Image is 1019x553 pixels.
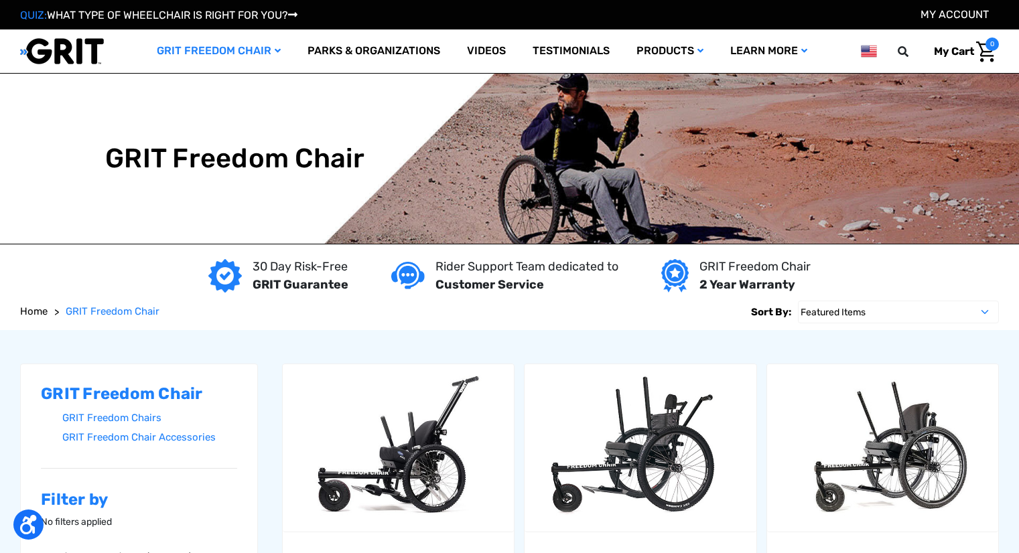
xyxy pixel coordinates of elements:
[283,364,514,532] a: GRIT Junior,$4,995.00
[62,428,237,447] a: GRIT Freedom Chair Accessories
[62,408,237,428] a: GRIT Freedom Chairs
[66,305,159,317] span: GRIT Freedom Chair
[699,277,795,292] strong: 2 Year Warranty
[20,9,47,21] span: QUIZ:
[20,9,297,21] a: QUIZ:WHAT TYPE OF WHEELCHAIR IS RIGHT FOR YOU?
[143,29,294,73] a: GRIT Freedom Chair
[767,364,998,532] a: GRIT Freedom Chair: Pro,$5,495.00
[623,29,717,73] a: Products
[435,277,544,292] strong: Customer Service
[699,258,811,276] p: GRIT Freedom Chair
[519,29,623,73] a: Testimonials
[208,259,242,293] img: GRIT Guarantee
[661,259,689,293] img: Year warranty
[934,45,974,58] span: My Cart
[41,515,237,529] p: No filters applied
[294,29,454,73] a: Parks & Organizations
[435,258,618,276] p: Rider Support Team dedicated to
[751,301,791,323] label: Sort By:
[767,370,998,524] img: GRIT Freedom Chair Pro: the Pro model shown including contoured Invacare Matrx seatback, Spinergy...
[986,37,999,51] span: 0
[717,29,821,73] a: Learn More
[924,37,999,66] a: Cart with 0 items
[391,262,425,289] img: Customer service
[41,490,237,509] h2: Filter by
[41,384,237,404] h2: GRIT Freedom Chair
[253,277,348,292] strong: GRIT Guarantee
[20,37,104,65] img: GRIT All-Terrain Wheelchair and Mobility Equipment
[525,364,756,532] a: GRIT Freedom Chair: Spartan,$3,995.00
[921,8,989,21] a: Account
[66,304,159,319] a: GRIT Freedom Chair
[525,370,756,524] img: GRIT Freedom Chair: Spartan
[253,258,348,276] p: 30 Day Risk-Free
[454,29,519,73] a: Videos
[976,42,996,62] img: Cart
[105,143,365,175] h1: GRIT Freedom Chair
[904,37,924,66] input: Search
[283,370,514,524] img: GRIT Junior: GRIT Freedom Chair all terrain wheelchair engineered specifically for kids
[20,304,48,319] a: Home
[20,305,48,317] span: Home
[861,43,877,60] img: us.png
